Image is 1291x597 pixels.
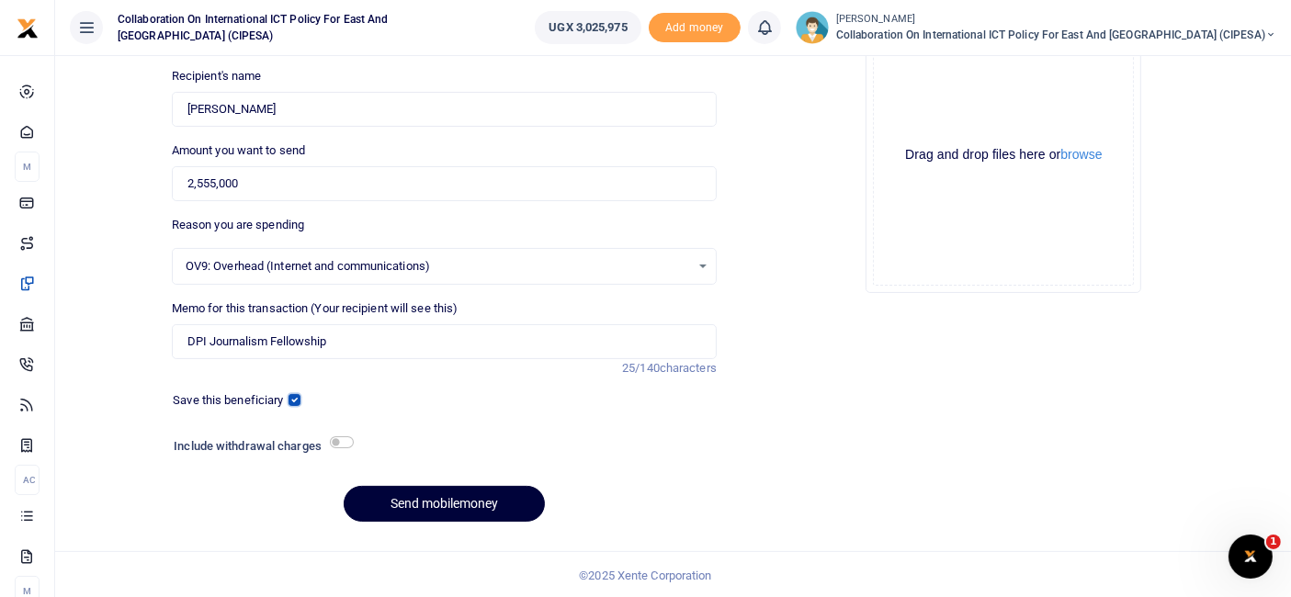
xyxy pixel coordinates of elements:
a: profile-user [PERSON_NAME] Collaboration on International ICT Policy For East and [GEOGRAPHIC_DAT... [796,11,1276,44]
li: Toup your wallet [649,13,741,43]
span: characters [660,361,717,375]
img: logo-small [17,17,39,39]
img: profile-user [796,11,829,44]
label: Amount you want to send [172,141,305,160]
a: Add money [649,19,741,33]
input: MTN & Airtel numbers are validated [172,92,717,127]
button: browse [1060,148,1102,161]
label: Memo for this transaction (Your recipient will see this) [172,299,459,318]
label: Recipient's name [172,67,262,85]
span: Collaboration on International ICT Policy For East and [GEOGRAPHIC_DATA] (CIPESA) [110,11,498,44]
input: UGX [172,166,717,201]
label: Save this beneficiary [173,391,283,410]
label: Reason you are spending [172,216,304,234]
span: Add money [649,13,741,43]
li: Ac [15,465,40,495]
span: 25/140 [622,361,660,375]
small: [PERSON_NAME] [836,12,1276,28]
button: Send mobilemoney [344,486,545,522]
span: OV9: Overhead (Internet and communications) [186,257,690,276]
input: Enter extra information [172,324,717,359]
span: Collaboration on International ICT Policy For East and [GEOGRAPHIC_DATA] (CIPESA) [836,27,1276,43]
li: Wallet ballance [527,11,648,44]
div: File Uploader [866,17,1141,293]
iframe: Intercom live chat [1229,535,1273,579]
span: UGX 3,025,975 [549,18,627,37]
a: logo-small logo-large logo-large [17,20,39,34]
h6: Include withdrawal charges [174,439,345,454]
li: M [15,152,40,182]
div: Drag and drop files here or [874,146,1133,163]
a: UGX 3,025,975 [535,11,640,44]
span: 1 [1266,535,1281,549]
